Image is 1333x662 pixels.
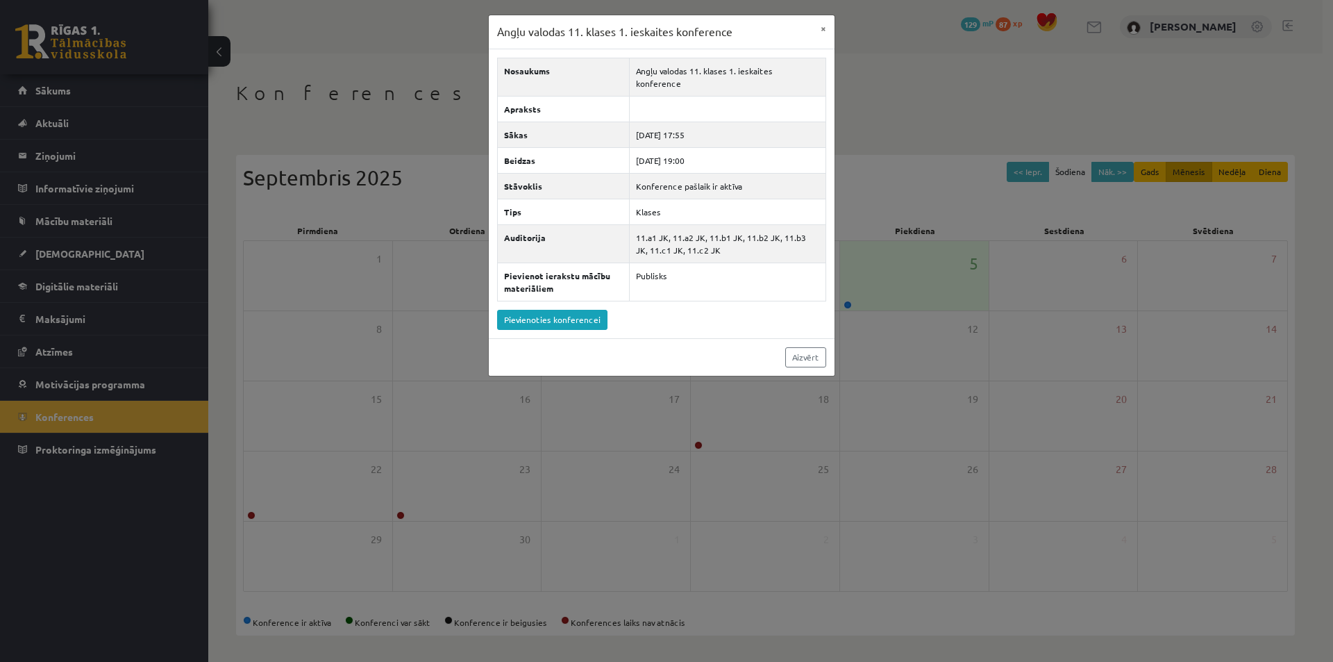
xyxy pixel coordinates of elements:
[497,147,630,173] th: Beidzas
[630,263,825,301] td: Publisks
[497,224,630,263] th: Auditorija
[497,173,630,199] th: Stāvoklis
[812,15,835,42] button: ×
[630,224,825,263] td: 11.a1 JK, 11.a2 JK, 11.b1 JK, 11.b2 JK, 11.b3 JK, 11.c1 JK, 11.c2 JK
[497,24,732,40] h3: Angļu valodas 11. klases 1. ieskaites konference
[630,147,825,173] td: [DATE] 19:00
[497,58,630,96] th: Nosaukums
[630,122,825,147] td: [DATE] 17:55
[497,310,607,330] a: Pievienoties konferencei
[497,263,630,301] th: Pievienot ierakstu mācību materiāliem
[497,199,630,224] th: Tips
[497,96,630,122] th: Apraksts
[630,58,825,96] td: Angļu valodas 11. klases 1. ieskaites konference
[630,199,825,224] td: Klases
[630,173,825,199] td: Konference pašlaik ir aktīva
[785,347,826,367] a: Aizvērt
[497,122,630,147] th: Sākas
